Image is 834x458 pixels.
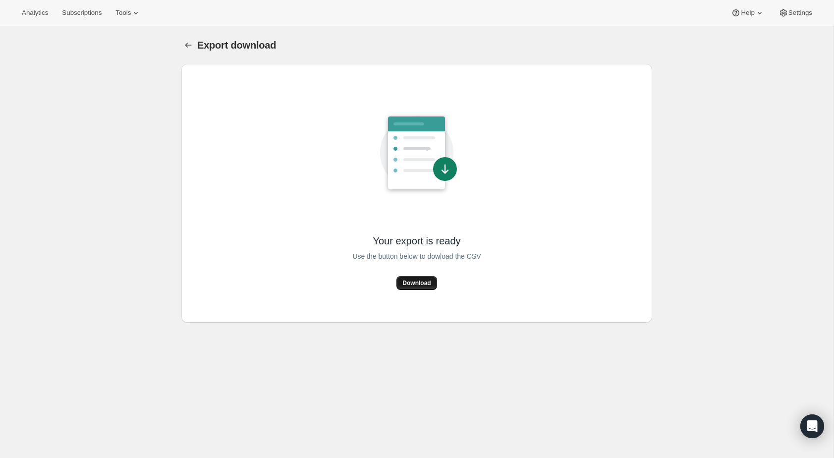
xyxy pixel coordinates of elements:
[741,9,754,17] span: Help
[773,6,818,20] button: Settings
[16,6,54,20] button: Analytics
[110,6,147,20] button: Tools
[725,6,770,20] button: Help
[396,276,437,290] button: Download
[373,234,460,247] span: Your export is ready
[22,9,48,17] span: Analytics
[800,414,824,438] div: Open Intercom Messenger
[181,38,195,52] button: Export download
[352,250,481,262] span: Use the button below to dowload the CSV
[402,279,431,287] span: Download
[115,9,131,17] span: Tools
[62,9,102,17] span: Subscriptions
[56,6,108,20] button: Subscriptions
[788,9,812,17] span: Settings
[197,40,276,51] span: Export download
